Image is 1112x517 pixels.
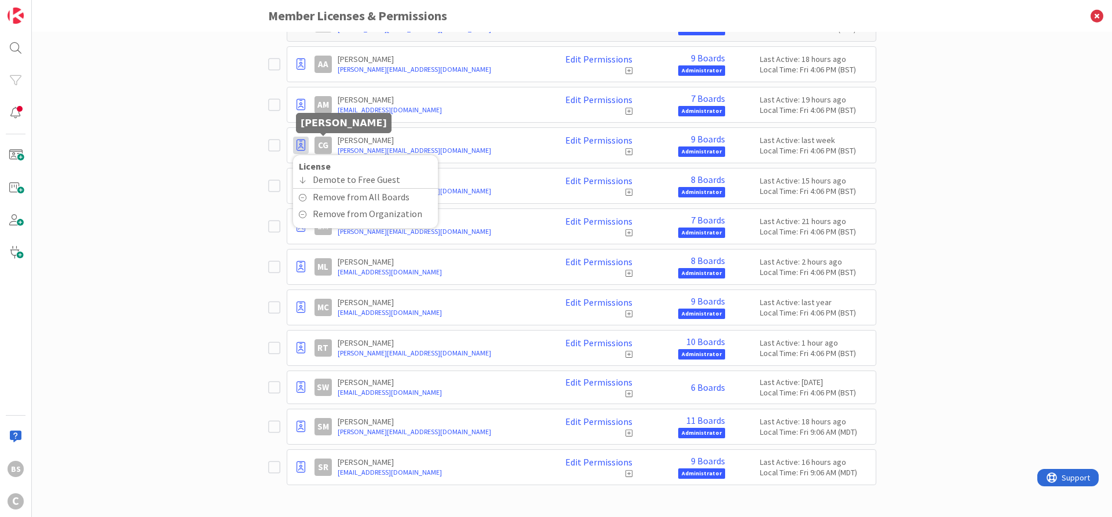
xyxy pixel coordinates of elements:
[314,339,332,357] div: RT
[314,137,332,154] div: CG
[565,338,632,348] a: Edit Permissions
[314,96,332,113] div: AM
[678,106,725,116] span: Administrator
[301,118,387,129] h5: [PERSON_NAME]
[338,416,540,427] p: [PERSON_NAME]
[686,336,725,347] a: 10 Boards
[338,135,540,145] p: [PERSON_NAME]
[760,256,870,267] div: Last Active: 2 hours ago
[691,134,725,144] a: 9 Boards
[338,467,540,478] a: [EMAIL_ADDRESS][DOMAIN_NAME]
[338,387,540,398] a: [EMAIL_ADDRESS][DOMAIN_NAME]
[691,215,725,225] a: 7 Boards
[8,461,24,477] div: BS
[338,256,540,267] p: [PERSON_NAME]
[760,186,870,196] div: Local Time: Fri 4:06 PM (BST)
[678,349,725,360] span: Administrator
[565,416,632,427] a: Edit Permissions
[338,427,540,437] a: [PERSON_NAME][EMAIL_ADDRESS][DOMAIN_NAME]
[760,105,870,115] div: Local Time: Fri 4:06 PM (BST)
[691,93,725,104] a: 7 Boards
[338,307,540,318] a: [EMAIL_ADDRESS][DOMAIN_NAME]
[760,307,870,318] div: Local Time: Fri 4:06 PM (BST)
[760,145,870,156] div: Local Time: Fri 4:06 PM (BST)
[565,54,632,64] a: Edit Permissions
[678,268,725,278] span: Administrator
[565,256,632,267] a: Edit Permissions
[691,296,725,306] a: 9 Boards
[760,226,870,237] div: Local Time: Fri 4:06 PM (BST)
[678,428,725,438] span: Administrator
[293,161,438,171] div: License
[760,416,870,427] div: Last Active: 18 hours ago
[314,379,332,396] div: SW
[691,382,725,393] a: 6 Boards
[293,171,438,188] a: Demote to Free Guest
[313,189,409,206] span: Remove from All Boards
[760,427,870,437] div: Local Time: Fri 9:06 AM (MDT)
[760,216,870,226] div: Last Active: 21 hours ago
[338,105,540,115] a: [EMAIL_ADDRESS][DOMAIN_NAME]
[760,54,870,64] div: Last Active: 18 hours ago
[338,348,540,358] a: [PERSON_NAME][EMAIL_ADDRESS][DOMAIN_NAME]
[293,189,438,206] a: Remove from All Boards
[760,467,870,478] div: Local Time: Fri 9:06 AM (MDT)
[760,457,870,467] div: Last Active: 16 hours ago
[678,309,725,319] span: Administrator
[691,174,725,185] a: 8 Boards
[760,64,870,75] div: Local Time: Fri 4:06 PM (BST)
[338,377,540,387] p: [PERSON_NAME]
[760,297,870,307] div: Last Active: last year
[760,338,870,348] div: Last Active: 1 hour ago
[338,54,540,64] p: [PERSON_NAME]
[313,171,400,188] span: Demote to Free Guest
[678,228,725,238] span: Administrator
[338,145,540,156] a: [PERSON_NAME][EMAIL_ADDRESS][DOMAIN_NAME]
[691,53,725,63] a: 9 Boards
[338,338,540,348] p: [PERSON_NAME]
[678,65,725,76] span: Administrator
[760,348,870,358] div: Local Time: Fri 4:06 PM (BST)
[678,468,725,479] span: Administrator
[338,186,540,196] a: [PERSON_NAME][EMAIL_ADDRESS][DOMAIN_NAME]
[565,94,632,105] a: Edit Permissions
[8,8,24,24] img: Visit kanbanzone.com
[313,206,422,222] span: Remove from Organization
[678,187,725,197] span: Administrator
[338,175,540,186] p: [PERSON_NAME]
[338,267,540,277] a: [EMAIL_ADDRESS][DOMAIN_NAME]
[338,297,540,307] p: [PERSON_NAME]
[760,135,870,145] div: Last Active: last week
[314,418,332,435] div: SM
[8,493,24,509] div: C
[678,146,725,157] span: Administrator
[565,297,632,307] a: Edit Permissions
[24,2,53,16] span: Support
[565,216,632,226] a: Edit Permissions
[314,299,332,316] div: MC
[760,377,870,387] div: Last Active: [DATE]
[338,226,540,237] a: [PERSON_NAME][EMAIL_ADDRESS][DOMAIN_NAME]
[338,216,540,226] p: [PERSON_NAME]
[760,267,870,277] div: Local Time: Fri 4:06 PM (BST)
[565,135,632,145] a: Edit Permissions
[760,175,870,186] div: Last Active: 15 hours ago
[760,94,870,105] div: Last Active: 19 hours ago
[565,377,632,387] a: Edit Permissions
[314,258,332,276] div: ML
[691,255,725,266] a: 8 Boards
[565,457,632,467] a: Edit Permissions
[338,457,540,467] p: [PERSON_NAME]
[760,387,870,398] div: Local Time: Fri 4:06 PM (BST)
[686,415,725,426] a: 11 Boards
[293,206,438,222] a: Remove from Organization
[565,175,632,186] a: Edit Permissions
[314,56,332,73] div: AA
[314,459,332,476] div: SR
[338,64,540,75] a: [PERSON_NAME][EMAIL_ADDRESS][DOMAIN_NAME]
[691,456,725,466] a: 9 Boards
[338,94,540,105] p: [PERSON_NAME]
